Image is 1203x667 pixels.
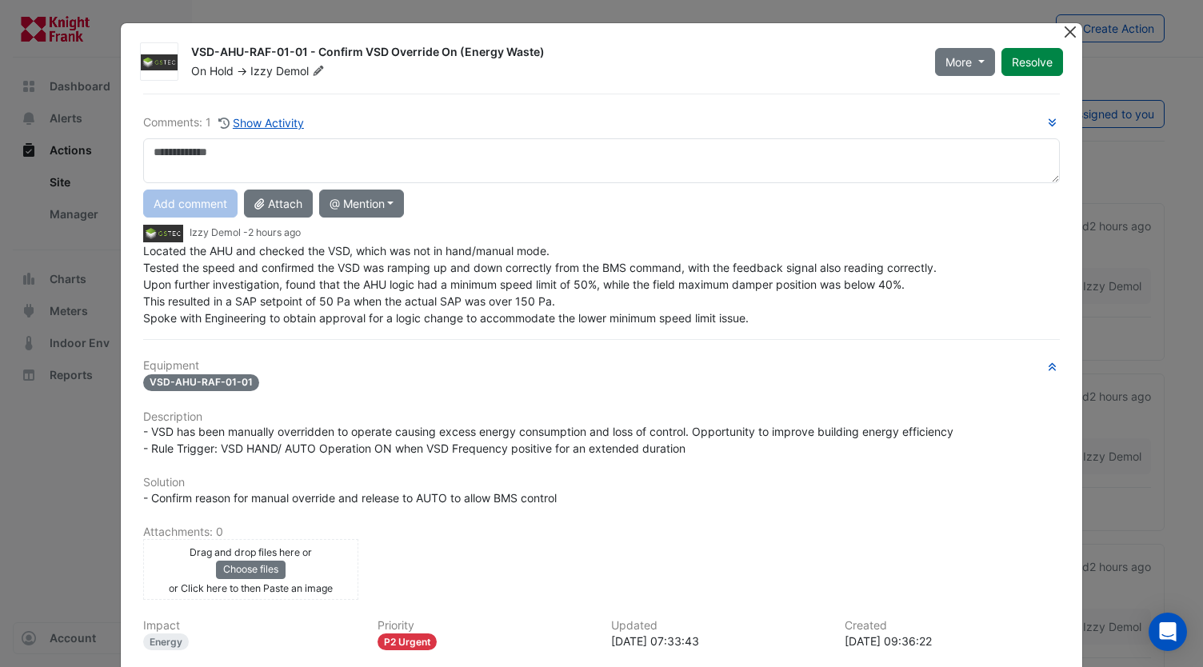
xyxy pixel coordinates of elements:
[169,582,333,594] small: or Click here to then Paste an image
[248,226,301,238] span: 2025-08-11 07:33:43
[190,546,312,558] small: Drag and drop files here or
[143,491,557,505] span: - Confirm reason for manual override and release to AUTO to allow BMS control
[143,244,937,325] span: Located the AHU and checked the VSD, which was not in hand/manual mode. Tested the speed and conf...
[190,226,301,240] small: Izzy Demol -
[244,190,312,218] button: Attach
[378,619,592,633] h6: Priority
[216,561,286,578] button: Choose files
[143,374,259,391] span: VSD-AHU-RAF-01-01
[143,525,1059,539] h6: Attachments: 0
[945,54,972,70] span: More
[143,225,183,242] img: GSTEC
[143,359,1059,373] h6: Equipment
[1149,613,1187,651] div: Open Intercom Messenger
[143,633,189,650] div: Energy
[378,633,438,650] div: P2 Urgent
[1001,48,1063,76] button: Resolve
[611,633,825,649] div: [DATE] 07:33:43
[611,619,825,633] h6: Updated
[143,476,1059,489] h6: Solution
[935,48,995,76] button: More
[250,64,273,78] span: Izzy
[143,619,358,633] h6: Impact
[319,190,405,218] button: @ Mention
[191,44,916,63] div: VSD-AHU-RAF-01-01 - Confirm VSD Override On (Energy Waste)
[218,114,305,132] button: Show Activity
[845,619,1059,633] h6: Created
[143,114,305,132] div: Comments: 1
[1062,23,1079,40] button: Close
[141,54,178,70] img: GSTEC
[845,633,1059,649] div: [DATE] 09:36:22
[276,63,327,79] span: Demol
[191,64,234,78] span: On Hold
[143,425,957,455] span: - VSD has been manually overridden to operate causing excess energy consumption and loss of contr...
[237,64,247,78] span: ->
[143,410,1059,424] h6: Description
